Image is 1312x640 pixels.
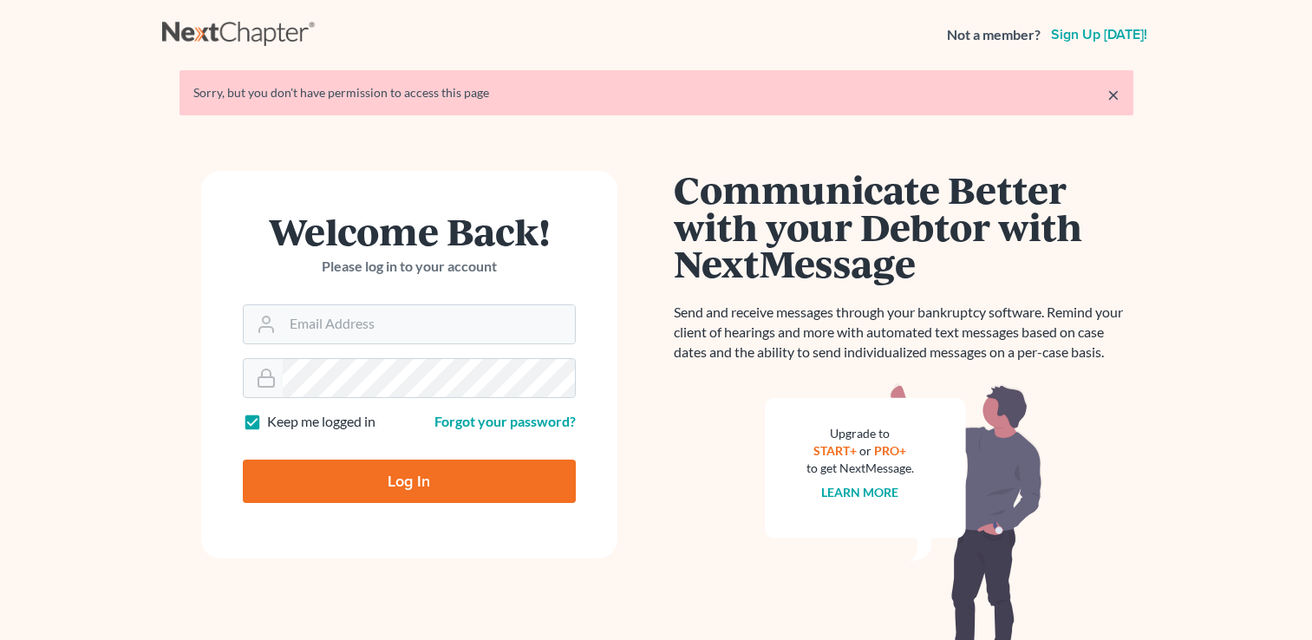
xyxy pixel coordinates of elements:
a: Sign up [DATE]! [1048,28,1151,42]
p: Please log in to your account [243,257,576,277]
h1: Welcome Back! [243,212,576,250]
label: Keep me logged in [267,412,375,432]
a: START+ [813,443,857,458]
a: × [1107,84,1119,105]
input: Log In [243,460,576,503]
a: Learn more [821,485,898,500]
div: Sorry, but you don't have permission to access this page [193,84,1119,101]
span: or [859,443,871,458]
a: Forgot your password? [434,413,576,429]
div: to get NextMessage. [806,460,914,477]
strong: Not a member? [947,25,1041,45]
a: PRO+ [874,443,906,458]
div: Upgrade to [806,425,914,442]
p: Send and receive messages through your bankruptcy software. Remind your client of hearings and mo... [674,303,1133,362]
input: Email Address [283,305,575,343]
h1: Communicate Better with your Debtor with NextMessage [674,171,1133,282]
